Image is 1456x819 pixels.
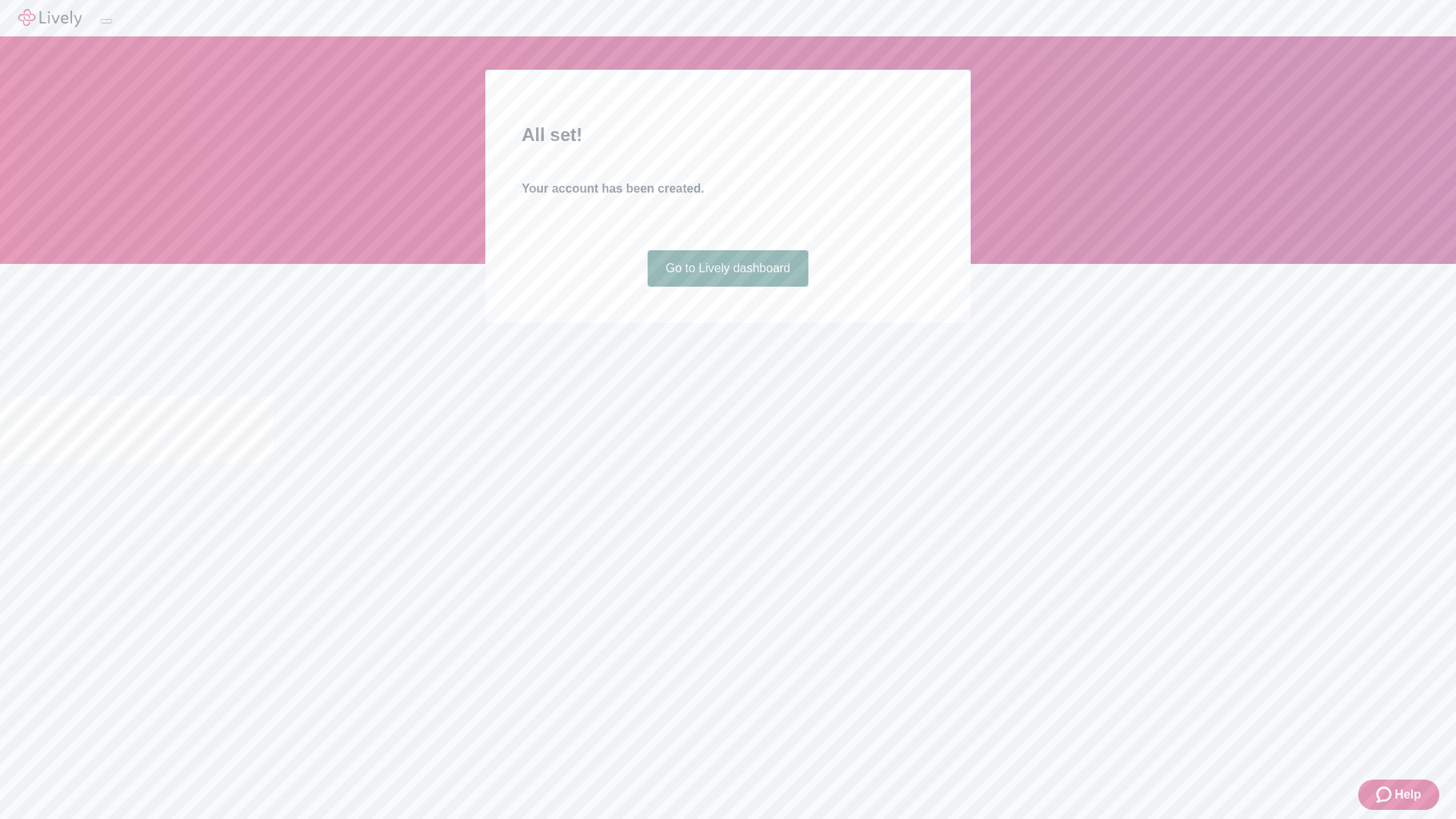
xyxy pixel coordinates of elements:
[100,19,112,24] button: Log out
[1395,786,1421,804] span: Help
[1376,786,1395,804] svg: Zendesk support icon
[522,180,934,198] h4: Your account has been created.
[18,9,82,27] img: Lively
[1358,780,1439,810] button: Zendesk support iconHelp
[522,121,934,149] h2: All set!
[648,250,809,287] a: Go to Lively dashboard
